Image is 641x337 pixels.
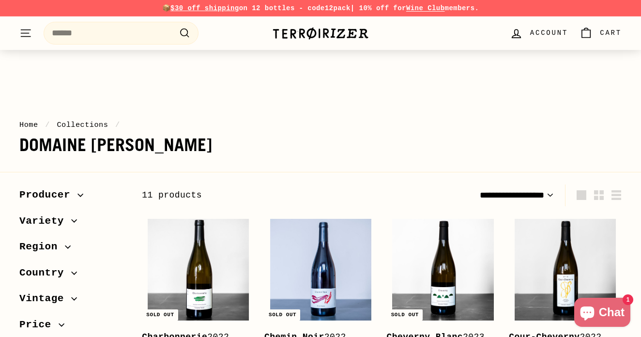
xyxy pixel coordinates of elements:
button: Region [19,236,126,262]
div: Sold out [265,309,300,321]
div: Sold out [142,309,178,321]
span: Region [19,239,65,255]
p: 📦 on 12 bottles - code | 10% off for members. [19,3,622,14]
button: Country [19,262,126,289]
a: Account [504,19,574,47]
strong: 12pack [325,4,351,12]
span: Producer [19,187,77,203]
span: / [113,121,122,129]
span: Country [19,265,71,281]
inbox-online-store-chat: Shopify online store chat [571,298,633,329]
span: $30 off shipping [170,4,239,12]
span: Variety [19,213,71,230]
a: Collections [57,121,108,129]
a: Wine Club [406,4,445,12]
button: Producer [19,184,126,211]
span: / [43,121,52,129]
button: Variety [19,211,126,237]
div: 11 products [142,188,382,202]
button: Vintage [19,288,126,314]
a: Cart [574,19,627,47]
nav: breadcrumbs [19,119,622,131]
span: Account [530,28,568,38]
a: Home [19,121,38,129]
span: Price [19,317,59,333]
h1: Domaine [PERSON_NAME] [19,136,622,155]
span: Cart [600,28,622,38]
div: Sold out [387,309,423,321]
span: Vintage [19,291,71,307]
